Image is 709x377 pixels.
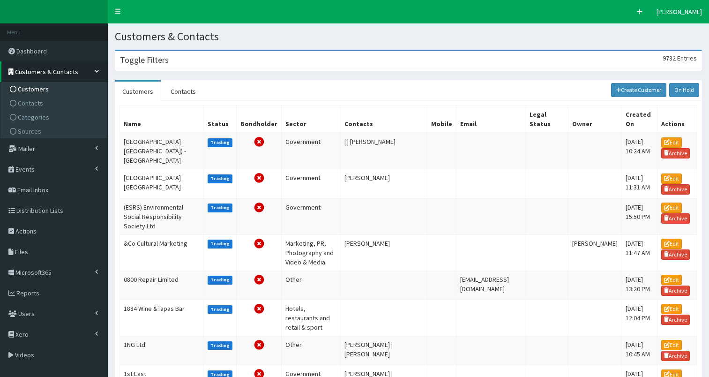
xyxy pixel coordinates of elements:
[3,124,107,138] a: Sources
[661,275,682,285] a: Edit
[15,268,52,277] span: Microsoft365
[661,203,682,213] a: Edit
[18,113,49,121] span: Categories
[282,234,341,271] td: Marketing, PR, Photography and Video & Media
[17,186,48,194] span: Email Inbox
[16,206,63,215] span: Distribution Lists
[15,227,37,235] span: Actions
[568,106,621,133] th: Owner
[120,133,204,169] td: [GEOGRAPHIC_DATA] [GEOGRAPHIC_DATA]) - [GEOGRAPHIC_DATA]
[18,309,35,318] span: Users
[120,106,204,133] th: Name
[663,54,676,62] span: 9732
[456,106,526,133] th: Email
[15,165,35,173] span: Events
[208,305,233,314] label: Trading
[456,271,526,300] td: [EMAIL_ADDRESS][DOMAIN_NAME]
[203,106,237,133] th: Status
[611,83,667,97] a: Create Customer
[18,127,41,136] span: Sources
[669,83,699,97] a: On Hold
[621,198,657,234] td: [DATE] 15:50 PM
[120,271,204,300] td: 0800 Repair Limited
[621,300,657,336] td: [DATE] 12:04 PM
[18,99,43,107] span: Contacts
[621,271,657,300] td: [DATE] 13:20 PM
[661,184,690,195] a: Archive
[621,106,657,133] th: Created On
[16,289,39,297] span: Reports
[15,351,34,359] span: Videos
[3,82,107,96] a: Customers
[661,213,690,224] a: Archive
[661,351,690,361] a: Archive
[282,106,341,133] th: Sector
[621,133,657,169] td: [DATE] 10:24 AM
[661,239,682,249] a: Edit
[282,169,341,198] td: Government
[282,336,341,365] td: Other
[15,330,29,339] span: Xero
[657,106,697,133] th: Actions
[120,56,169,64] h3: Toggle Filters
[15,248,28,256] span: Files
[120,169,204,198] td: [GEOGRAPHIC_DATA] [GEOGRAPHIC_DATA]
[661,304,682,314] a: Edit
[621,169,657,198] td: [DATE] 11:31 AM
[3,110,107,124] a: Categories
[120,198,204,234] td: (ESRS) Environmental Social Responsibility Society Ltd
[282,271,341,300] td: Other
[115,30,702,43] h1: Customers & Contacts
[120,336,204,365] td: 1NG Ltd
[163,82,203,101] a: Contacts
[661,137,682,148] a: Edit
[15,68,78,76] span: Customers & Contacts
[208,174,233,183] label: Trading
[18,85,49,93] span: Customers
[621,336,657,365] td: [DATE] 10:45 AM
[282,300,341,336] td: Hotels, restaurants and retail & sport
[282,198,341,234] td: Government
[341,336,427,365] td: [PERSON_NAME] | [PERSON_NAME]
[341,234,427,271] td: [PERSON_NAME]
[115,82,161,101] a: Customers
[120,234,204,271] td: &Co Cultural Marketing
[661,340,682,350] a: Edit
[568,234,621,271] td: [PERSON_NAME]
[208,138,233,147] label: Trading
[3,96,107,110] a: Contacts
[525,106,568,133] th: Legal Status
[237,106,282,133] th: Bondholder
[677,54,697,62] span: Entries
[621,234,657,271] td: [DATE] 11:47 AM
[341,106,427,133] th: Contacts
[282,133,341,169] td: Government
[208,204,233,212] label: Trading
[341,169,427,198] td: [PERSON_NAME]
[18,144,35,153] span: Mailer
[341,133,427,169] td: | | [PERSON_NAME]
[16,47,47,55] span: Dashboard
[661,315,690,325] a: Archive
[208,341,233,350] label: Trading
[661,249,690,260] a: Archive
[427,106,456,133] th: Mobile
[120,300,204,336] td: 1884 Wine &Tapas Bar
[661,148,690,158] a: Archive
[661,286,690,296] a: Archive
[208,240,233,248] label: Trading
[208,276,233,284] label: Trading
[661,173,682,184] a: Edit
[657,8,702,16] span: [PERSON_NAME]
